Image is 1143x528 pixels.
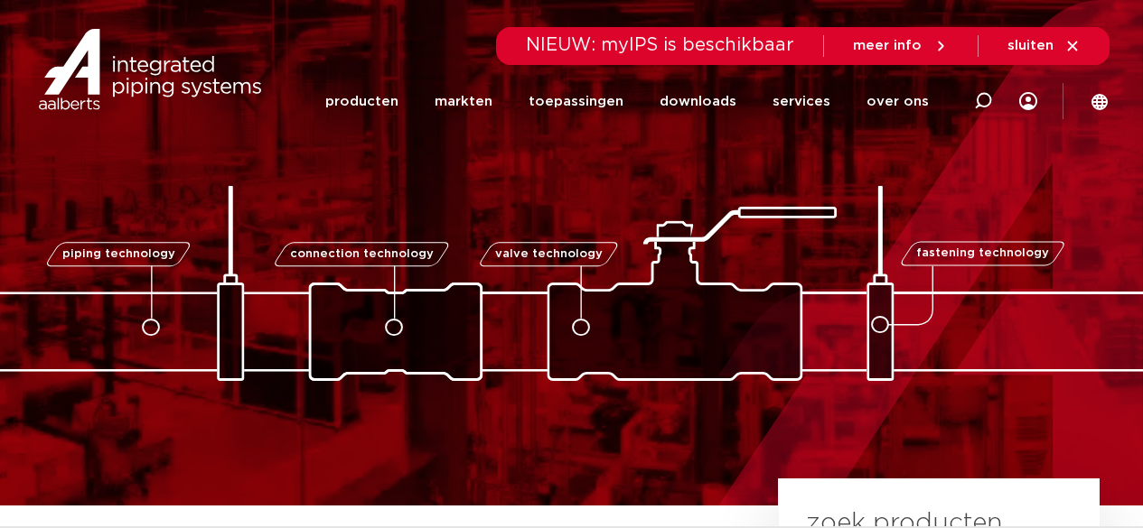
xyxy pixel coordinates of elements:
span: meer info [853,39,922,52]
span: valve technology [495,248,603,260]
nav: Menu [325,65,929,138]
span: fastening technology [916,248,1049,260]
a: toepassingen [529,65,623,138]
span: sluiten [1007,39,1054,52]
span: piping technology [62,248,175,260]
span: connection technology [289,248,433,260]
a: sluiten [1007,38,1081,54]
a: over ons [867,65,929,138]
a: producten [325,65,398,138]
a: markten [435,65,492,138]
a: meer info [853,38,949,54]
a: downloads [660,65,736,138]
a: services [773,65,830,138]
span: NIEUW: myIPS is beschikbaar [526,36,794,54]
div: my IPS [1019,65,1037,138]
